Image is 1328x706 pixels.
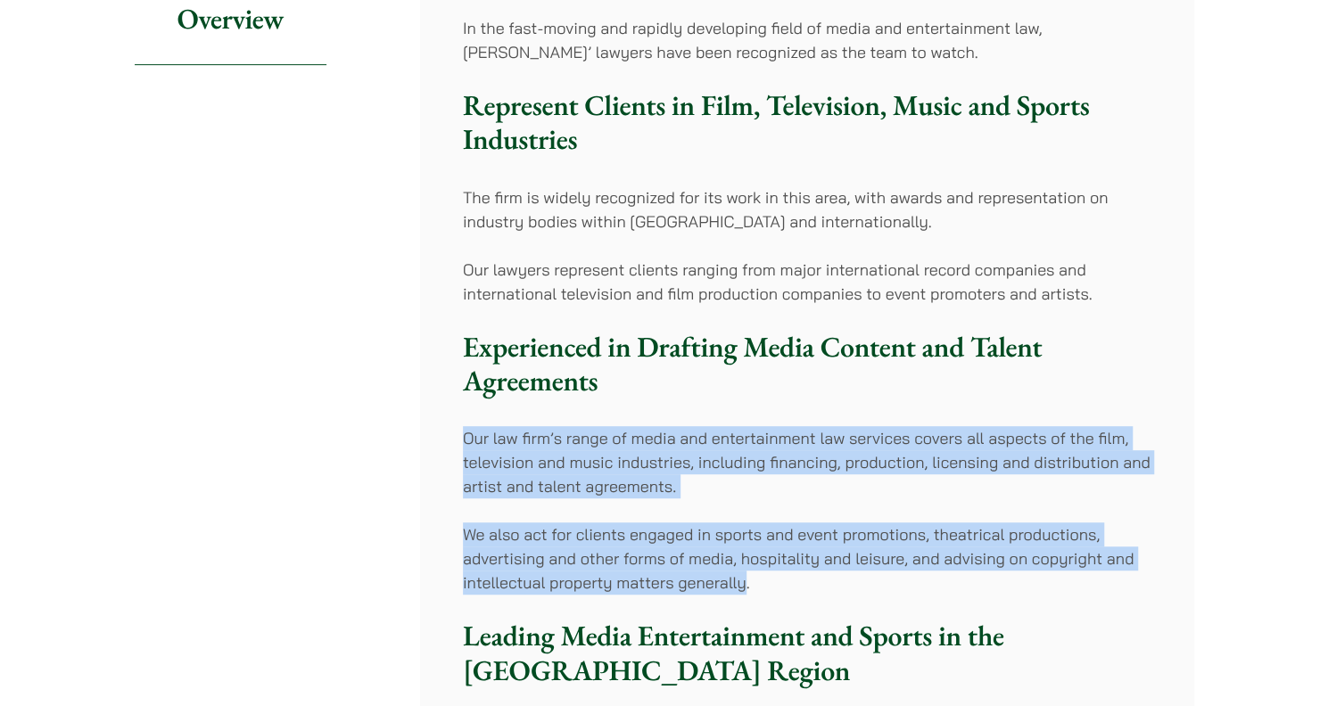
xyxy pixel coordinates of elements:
p: We also act for clients engaged in sports and event promotions, theatrical productions, advertisi... [463,522,1151,595]
h3: Represent Clients in Film, Television, Music and Sports Industries [463,88,1151,157]
p: Our law firm’s range of media and entertainment law services covers all aspects of the film, tele... [463,426,1151,498]
p: The firm is widely recognized for its work in this area, with awards and representation on indust... [463,185,1151,234]
p: Our lawyers represent clients ranging from major international record companies and international... [463,258,1151,306]
h3: Experienced in Drafting Media Content and Talent Agreements [463,330,1151,398]
h3: Leading Media Entertainment and Sports in the [GEOGRAPHIC_DATA] Region [463,619,1151,687]
p: In the fast-moving and rapidly developing field of media and entertainment law, [PERSON_NAME]’ la... [463,16,1151,64]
